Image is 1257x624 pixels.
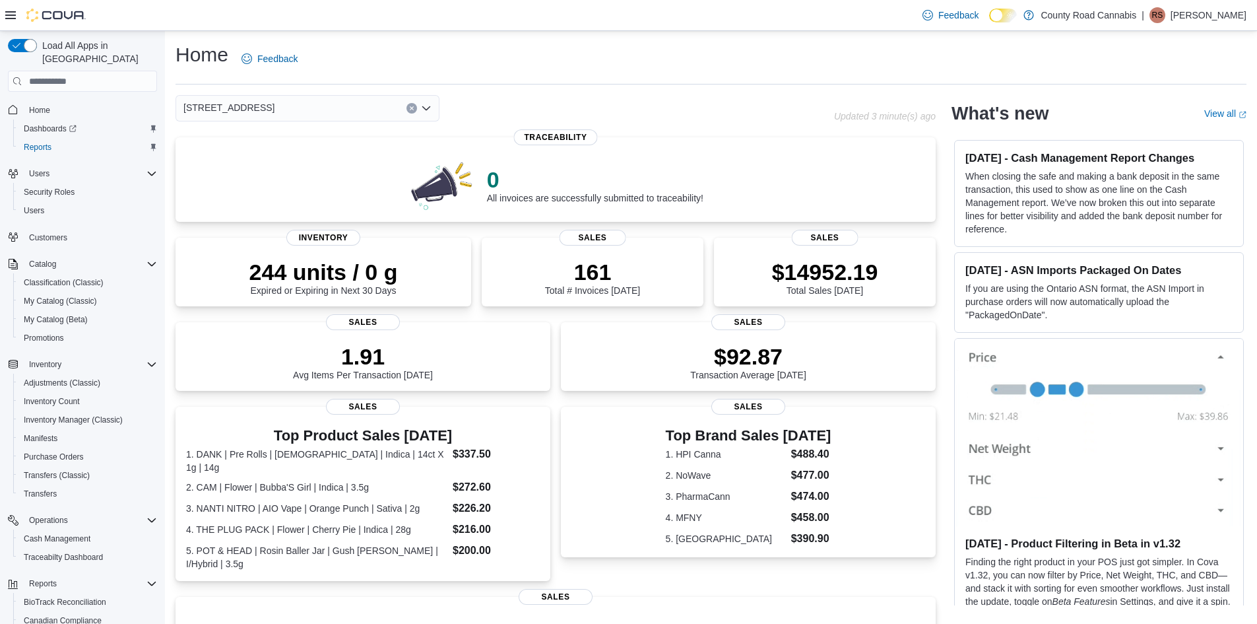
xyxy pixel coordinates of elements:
[666,490,786,503] dt: 3. PharmaCann
[1171,7,1246,23] p: [PERSON_NAME]
[24,205,44,216] span: Users
[666,469,786,482] dt: 2. NoWave
[13,310,162,329] button: My Catalog (Beta)
[183,100,274,116] span: [STREET_ADDRESS]
[18,549,157,565] span: Traceabilty Dashboard
[18,468,157,483] span: Transfers (Classic)
[18,330,69,346] a: Promotions
[24,277,104,288] span: Classification (Classic)
[18,139,157,155] span: Reports
[453,543,540,559] dd: $200.00
[1052,596,1111,607] em: Beta Features
[24,357,157,372] span: Inventory
[18,312,157,328] span: My Catalog (Beta)
[186,523,447,536] dt: 4. THE PLUG PACK | Flower | Cherry Pie | Indica | 28g
[13,329,162,347] button: Promotions
[24,102,55,118] a: Home
[1149,7,1165,23] div: RK Sohal
[24,166,55,182] button: Users
[18,312,93,328] a: My Catalog (Beta)
[421,103,432,114] button: Open list of options
[965,151,1233,164] h3: [DATE] - Cash Management Report Changes
[24,576,62,592] button: Reports
[18,431,157,446] span: Manifests
[965,170,1233,236] p: When closing the safe and making a bank deposit in the same transaction, this used to show as one...
[711,399,785,415] span: Sales
[24,512,73,528] button: Operations
[18,375,157,391] span: Adjustments (Classic)
[18,330,157,346] span: Promotions
[18,184,157,200] span: Security Roles
[791,531,831,547] dd: $390.90
[24,142,51,153] span: Reports
[965,282,1233,322] p: If you are using the Ontario ASN format, the ASN Import in purchase orders will now automatically...
[18,449,157,465] span: Purchase Orders
[186,481,447,494] dt: 2. CAM | Flower | Bubba'S Girl | Indica | 3.5g
[18,184,80,200] a: Security Roles
[18,549,108,565] a: Traceabilty Dashboard
[293,343,433,380] div: Avg Items Per Transaction [DATE]
[519,589,593,605] span: Sales
[951,103,1048,124] h2: What's new
[24,314,88,325] span: My Catalog (Beta)
[3,355,162,374] button: Inventory
[18,275,109,291] a: Classification (Classic)
[453,501,540,516] dd: $226.20
[18,531,96,547] a: Cash Management
[513,129,597,145] span: Traceability
[18,531,157,547] span: Cash Management
[406,103,417,114] button: Clear input
[3,164,162,183] button: Users
[560,230,626,246] span: Sales
[1041,7,1136,23] p: County Road Cannabis
[24,415,123,425] span: Inventory Manager (Classic)
[917,2,984,28] a: Feedback
[834,111,936,121] p: Updated 3 minute(s) ago
[186,428,540,444] h3: Top Product Sales [DATE]
[24,470,90,481] span: Transfers (Classic)
[326,399,400,415] span: Sales
[690,343,806,370] p: $92.87
[24,597,106,607] span: BioTrack Reconciliation
[293,343,433,370] p: 1.91
[13,374,162,392] button: Adjustments (Classic)
[18,594,157,610] span: BioTrack Reconciliation
[666,428,831,444] h3: Top Brand Sales [DATE]
[18,139,57,155] a: Reports
[24,452,84,462] span: Purchase Orders
[24,576,157,592] span: Reports
[24,256,157,272] span: Catalog
[13,120,162,138] a: Dashboards
[18,486,157,502] span: Transfers
[487,166,703,193] p: 0
[24,333,64,343] span: Promotions
[18,394,157,409] span: Inventory Count
[29,168,49,179] span: Users
[326,314,400,330] span: Sales
[24,296,97,306] span: My Catalog (Classic)
[487,166,703,203] div: All invoices are successfully submitted to traceability!
[18,412,157,428] span: Inventory Manager (Classic)
[13,411,162,429] button: Inventory Manager (Classic)
[1142,7,1144,23] p: |
[18,449,89,465] a: Purchase Orders
[249,259,398,296] div: Expired or Expiring in Next 30 Days
[18,394,85,409] a: Inventory Count
[18,412,128,428] a: Inventory Manager (Classic)
[3,511,162,530] button: Operations
[1204,108,1246,119] a: View allExternal link
[13,183,162,201] button: Security Roles
[257,52,298,65] span: Feedback
[24,534,90,544] span: Cash Management
[13,466,162,485] button: Transfers (Classic)
[176,42,228,68] h1: Home
[29,359,61,370] span: Inventory
[24,552,103,563] span: Traceabilty Dashboard
[666,511,786,524] dt: 4. MFNY
[792,230,858,246] span: Sales
[938,9,979,22] span: Feedback
[13,593,162,611] button: BioTrack Reconciliation
[13,201,162,220] button: Users
[13,448,162,466] button: Purchase Orders
[989,9,1017,22] input: Dark Mode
